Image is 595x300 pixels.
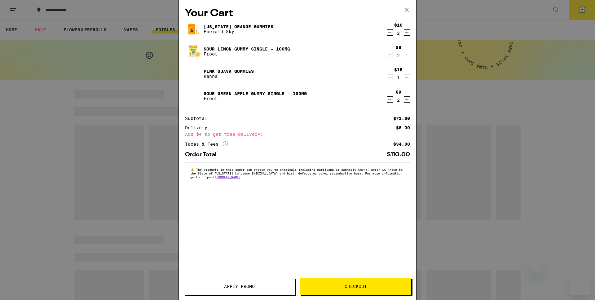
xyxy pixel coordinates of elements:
[393,142,410,146] div: $34.00
[404,96,410,103] button: Increment
[404,29,410,36] button: Increment
[185,152,221,157] div: Order Total
[185,116,212,121] div: Subtotal
[185,45,202,59] img: Sour Lemon Gummy Single - 100mg
[190,168,196,171] span: ⚠️
[404,52,410,58] button: Increment
[387,152,410,157] div: $110.00
[396,53,401,58] div: 2
[185,126,212,130] div: Delivery
[204,74,254,79] p: Kanha
[224,284,255,289] span: Apply Promo
[185,87,202,105] img: Sour Green Apple Gummy Single - 100mg
[204,96,307,101] p: Froot
[204,69,254,74] a: Pink Guava Gummies
[216,175,240,179] a: [DOMAIN_NAME]
[396,45,401,50] div: $9
[204,46,290,51] a: Sour Lemon Gummy Single - 100mg
[394,67,403,72] div: $15
[394,23,403,28] div: $10
[387,29,393,36] button: Decrement
[185,65,202,82] img: Pink Guava Gummies
[190,168,403,179] span: The products in this order can expose you to chemicals including marijuana or cannabis smoke, whi...
[185,132,410,136] div: Add $4 to get free delivery!
[396,90,401,95] div: $9
[204,91,307,96] a: Sour Green Apple Gummy Single - 100mg
[185,20,202,38] img: California Orange Gummies
[396,98,401,103] div: 2
[387,96,393,103] button: Decrement
[393,116,410,121] div: $71.00
[394,31,403,36] div: 2
[570,275,590,295] iframe: Button to launch messaging window
[184,278,295,295] button: Apply Promo
[387,52,393,58] button: Decrement
[345,284,367,289] span: Checkout
[185,141,228,147] div: Taxes & Fees
[204,29,273,34] p: Emerald Sky
[404,74,410,80] button: Increment
[204,24,273,29] a: [US_STATE] Orange Gummies
[387,74,393,80] button: Decrement
[396,126,410,130] div: $5.00
[204,51,290,56] p: Froot
[394,75,403,80] div: 1
[300,278,411,295] button: Checkout
[530,260,543,273] iframe: Close message
[185,7,410,20] h2: Your Cart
